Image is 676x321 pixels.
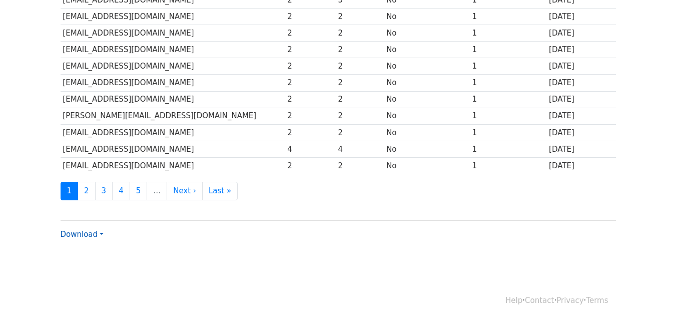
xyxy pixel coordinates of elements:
[336,75,384,91] td: 2
[61,75,285,91] td: [EMAIL_ADDRESS][DOMAIN_NAME]
[525,296,554,305] a: Contact
[336,9,384,25] td: 2
[470,58,546,75] td: 1
[285,108,335,124] td: 2
[336,91,384,108] td: 2
[336,141,384,157] td: 4
[470,141,546,157] td: 1
[384,58,469,75] td: No
[470,124,546,141] td: 1
[336,157,384,174] td: 2
[384,75,469,91] td: No
[384,91,469,108] td: No
[470,25,546,42] td: 1
[384,141,469,157] td: No
[285,75,335,91] td: 2
[556,296,583,305] a: Privacy
[285,141,335,157] td: 4
[285,25,335,42] td: 2
[546,157,615,174] td: [DATE]
[95,182,113,200] a: 3
[61,182,79,200] a: 1
[61,108,285,124] td: [PERSON_NAME][EMAIL_ADDRESS][DOMAIN_NAME]
[130,182,148,200] a: 5
[285,91,335,108] td: 2
[285,9,335,25] td: 2
[336,58,384,75] td: 2
[546,58,615,75] td: [DATE]
[61,9,285,25] td: [EMAIL_ADDRESS][DOMAIN_NAME]
[384,25,469,42] td: No
[61,25,285,42] td: [EMAIL_ADDRESS][DOMAIN_NAME]
[336,42,384,58] td: 2
[546,42,615,58] td: [DATE]
[470,91,546,108] td: 1
[546,141,615,157] td: [DATE]
[626,273,676,321] iframe: Chat Widget
[285,58,335,75] td: 2
[61,58,285,75] td: [EMAIL_ADDRESS][DOMAIN_NAME]
[384,9,469,25] td: No
[384,42,469,58] td: No
[285,157,335,174] td: 2
[546,75,615,91] td: [DATE]
[586,296,608,305] a: Terms
[384,108,469,124] td: No
[546,25,615,42] td: [DATE]
[61,42,285,58] td: [EMAIL_ADDRESS][DOMAIN_NAME]
[546,124,615,141] td: [DATE]
[470,9,546,25] td: 1
[61,157,285,174] td: [EMAIL_ADDRESS][DOMAIN_NAME]
[505,296,522,305] a: Help
[470,157,546,174] td: 1
[470,42,546,58] td: 1
[167,182,203,200] a: Next ›
[112,182,130,200] a: 4
[61,124,285,141] td: [EMAIL_ADDRESS][DOMAIN_NAME]
[546,91,615,108] td: [DATE]
[336,108,384,124] td: 2
[336,124,384,141] td: 2
[61,141,285,157] td: [EMAIL_ADDRESS][DOMAIN_NAME]
[384,124,469,141] td: No
[336,25,384,42] td: 2
[546,9,615,25] td: [DATE]
[470,108,546,124] td: 1
[285,42,335,58] td: 2
[384,157,469,174] td: No
[202,182,238,200] a: Last »
[61,230,104,239] a: Download
[61,91,285,108] td: [EMAIL_ADDRESS][DOMAIN_NAME]
[546,108,615,124] td: [DATE]
[470,75,546,91] td: 1
[78,182,96,200] a: 2
[285,124,335,141] td: 2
